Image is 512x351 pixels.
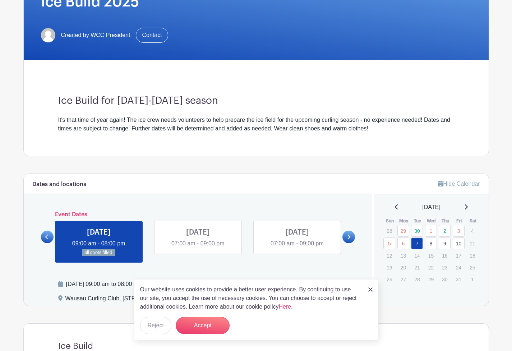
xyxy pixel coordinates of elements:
[438,181,480,187] a: Hide Calendar
[54,211,343,218] h6: Event Dates
[140,317,171,334] button: Reject
[140,285,361,311] p: Our website uses cookies to provide a better user experience. By continuing to use our site, you ...
[383,217,397,225] th: Sun
[439,274,451,285] p: 30
[397,217,411,225] th: Mon
[61,31,130,40] span: Created by WCC President
[453,262,465,273] p: 24
[65,294,180,306] div: Wausau Curling Club, [STREET_ADDRESS]
[32,181,86,188] h6: Dates and locations
[397,225,409,237] a: 29
[425,237,437,249] a: 8
[466,217,480,225] th: Sat
[411,237,423,249] a: 7
[397,262,409,273] p: 20
[279,304,291,310] a: Here
[411,274,423,285] p: 28
[453,274,465,285] p: 31
[453,250,465,261] p: 17
[425,250,437,261] p: 15
[425,217,439,225] th: Wed
[466,262,478,273] p: 25
[425,274,437,285] p: 29
[411,262,423,273] p: 21
[411,250,423,261] p: 14
[466,225,478,236] p: 4
[383,237,395,249] a: 5
[439,225,451,237] a: 2
[383,262,395,273] p: 19
[397,237,409,249] a: 6
[383,225,395,236] p: 28
[466,274,478,285] p: 1
[66,280,258,288] div: [DATE] 09:00 am to 08:00 pm
[439,237,451,249] a: 9
[397,250,409,261] p: 13
[383,250,395,261] p: 12
[438,217,452,225] th: Thu
[425,225,437,237] a: 1
[452,217,466,225] th: Fri
[58,95,454,107] h3: Ice Build for [DATE]-[DATE] season
[423,203,440,212] span: [DATE]
[425,262,437,273] p: 22
[411,217,425,225] th: Tue
[411,225,423,237] a: 30
[466,238,478,249] p: 11
[383,274,395,285] p: 26
[453,225,465,237] a: 3
[136,28,168,43] a: Contact
[466,250,478,261] p: 18
[439,262,451,273] p: 23
[41,28,55,42] img: default-ce2991bfa6775e67f084385cd625a349d9dcbb7a52a09fb2fda1e96e2d18dcdb.png
[453,237,465,249] a: 10
[58,116,454,133] div: It's that time of year again! The ice crew needs volunteers to help prepare the ice field for the...
[397,274,409,285] p: 27
[439,250,451,261] p: 16
[368,287,373,292] img: close_button-5f87c8562297e5c2d7936805f587ecaba9071eb48480494691a3f1689db116b3.svg
[176,317,230,334] button: Accept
